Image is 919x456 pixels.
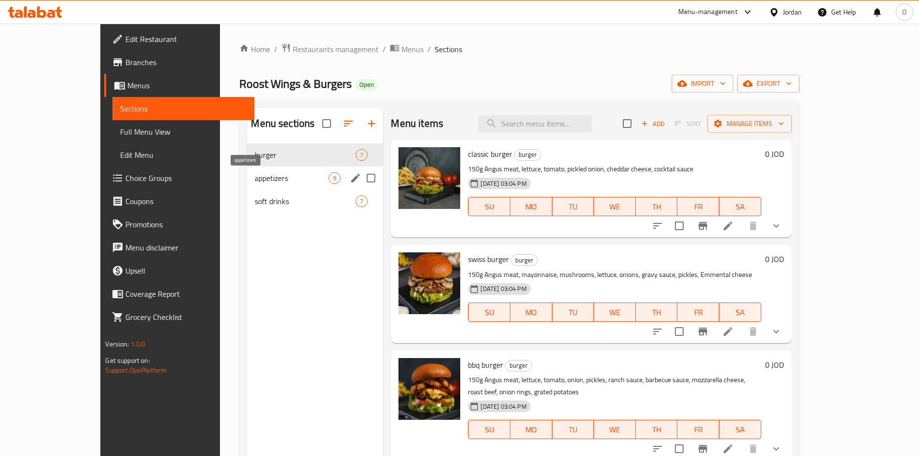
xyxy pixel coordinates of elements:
span: SU [472,200,506,214]
span: Upsell [125,265,246,276]
a: Edit menu item [722,326,734,337]
a: Promotions [104,213,254,236]
span: Add [640,118,666,129]
span: swiss burger [468,252,509,266]
li: / [383,43,386,55]
span: Edit Menu [120,149,246,161]
a: Choice Groups [104,166,254,190]
div: burger7 [247,143,383,166]
span: bbq burger [468,358,503,372]
h2: Menu sections [251,116,315,131]
button: WE [594,420,636,439]
span: TU [556,423,590,437]
span: FR [681,305,715,319]
span: SA [723,423,757,437]
span: import [679,78,726,90]
span: SA [723,200,757,214]
h2: Menu items [391,116,443,131]
li: / [427,43,431,55]
div: Jordan [783,7,802,17]
li: / [274,43,277,55]
span: Sections [435,43,462,55]
span: appetizers [255,172,329,184]
img: classic burger [398,147,460,209]
button: TH [636,303,678,322]
div: burger [514,149,541,161]
span: 1.0.0 [131,338,146,350]
div: soft drinks7 [247,190,383,213]
span: Roost Wings & Burgers [239,73,352,95]
a: Grocery Checklist [104,305,254,329]
button: sort-choices [646,320,669,343]
span: MO [514,200,549,214]
a: Coupons [104,190,254,213]
button: export [737,75,799,93]
span: export [745,78,792,90]
span: soft drinks [255,195,356,207]
span: burger [255,149,356,161]
button: Add [637,116,668,131]
span: Menu disclaimer [125,242,246,253]
span: FR [681,200,715,214]
span: Coverage Report [125,288,246,300]
button: MO [510,303,552,322]
span: burger [511,255,537,266]
a: Upsell [104,259,254,282]
svg: Show Choices [770,443,782,455]
span: [DATE] 03:04 PM [477,402,530,411]
button: show more [765,214,788,237]
a: Coverage Report [104,282,254,305]
span: Branches [125,56,246,68]
div: Open [356,79,378,91]
button: FR [677,197,719,216]
nav: Menu sections [247,139,383,217]
span: Grocery Checklist [125,311,246,323]
span: WE [598,305,632,319]
button: SU [468,197,510,216]
nav: breadcrumb [239,43,799,55]
span: 7 [356,197,367,206]
button: Branch-specific-item [691,214,714,237]
span: MO [514,305,549,319]
span: Choice Groups [125,172,246,184]
span: classic burger [468,147,512,161]
p: 150g Angus meat, lettuce, tomato, pickled onion, cheddar cheese, cocktail sauce [468,163,761,175]
svg: Show Choices [770,326,782,337]
a: Menus [390,43,424,55]
h6: 0 JOD [765,252,784,266]
a: Sections [112,97,254,120]
button: SU [468,420,510,439]
a: Edit menu item [722,220,734,232]
div: items [329,172,341,184]
span: Select section first [668,116,707,131]
span: Open [356,81,378,89]
div: items [356,149,368,161]
span: Promotions [125,219,246,230]
img: bbq burger [398,358,460,420]
a: Menus [104,74,254,97]
button: WE [594,303,636,322]
span: O [902,7,906,17]
button: SA [719,197,761,216]
span: Add item [637,116,668,131]
button: FR [677,303,719,322]
button: TU [552,197,594,216]
span: Select to update [669,321,689,342]
span: burger [506,360,532,371]
span: FR [681,423,715,437]
button: show more [765,320,788,343]
span: MO [514,423,549,437]
button: MO [510,197,552,216]
button: SU [468,303,510,322]
span: SA [723,305,757,319]
button: SA [719,420,761,439]
button: sort-choices [646,214,669,237]
span: Manage items [715,118,784,130]
p: 150g Angus meat, lettuce, tomato, onion, pickles, ranch sauce, barbecue sauce, mozzarella cheese,... [468,374,761,398]
span: TH [640,305,674,319]
button: delete [741,214,765,237]
span: Select all sections [316,113,337,134]
span: SU [472,423,506,437]
button: TH [636,420,678,439]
